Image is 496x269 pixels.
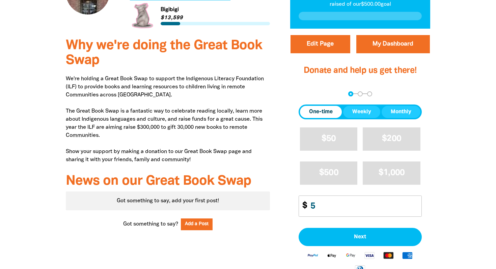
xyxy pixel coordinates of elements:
[391,108,411,116] span: Monthly
[322,135,336,143] span: $50
[363,161,420,185] button: $1,000
[300,106,342,118] button: One-time
[352,108,371,116] span: Weekly
[303,251,322,259] img: Paypal logo
[379,169,405,177] span: $1,000
[299,196,307,216] span: $
[299,0,422,8] p: raised of our $500.00 goal
[299,228,422,246] button: Pay with Credit Card
[66,191,270,210] div: Got something to say, add your first post!
[348,91,353,96] button: Navigate to step 1 of 3 to enter your donation amount
[300,127,358,151] button: $50
[382,135,401,143] span: $200
[322,251,341,259] img: Apple Pay logo
[356,35,430,53] a: My Dashboard
[382,106,420,118] button: Monthly
[66,39,262,67] span: Why we're doing the Great Book Swap
[358,91,363,96] button: Navigate to step 2 of 3 to enter your details
[367,91,372,96] button: Navigate to step 3 of 3 to enter your payment details
[306,234,414,240] span: Next
[306,196,421,216] input: Enter custom amount
[319,169,338,177] span: $500
[363,127,420,151] button: $200
[299,104,422,119] div: Donation frequency
[66,75,270,164] p: We're holding a Great Book Swap to support the Indigenous Literacy Foundation (ILF) to provide bo...
[341,251,360,259] img: Google Pay logo
[181,218,213,230] button: Add a Post
[360,251,379,259] img: Visa logo
[123,220,178,228] span: Got something to say?
[66,174,270,189] h3: News on our Great Book Swap
[66,191,270,210] div: Paginated content
[304,67,417,74] span: Donate and help us get there!
[309,108,333,116] span: One-time
[398,251,417,259] img: American Express logo
[343,106,380,118] button: Weekly
[291,35,350,53] button: Edit Page
[379,251,398,259] img: Mastercard logo
[300,161,358,185] button: $500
